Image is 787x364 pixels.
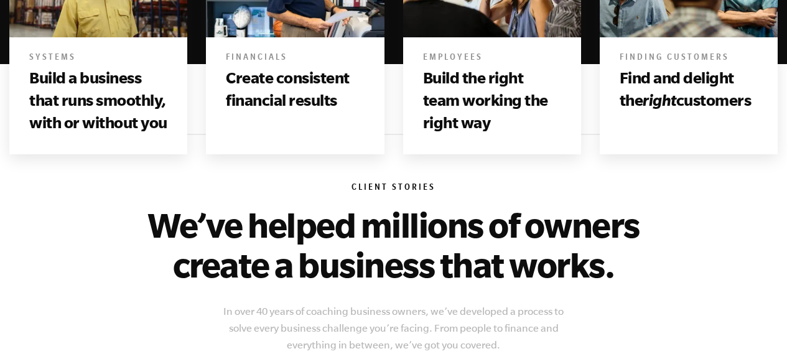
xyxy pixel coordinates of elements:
h3: Find and delight the customers [620,67,758,112]
h6: Financials [226,52,364,65]
h3: Create consistent financial results [226,67,364,112]
h3: Build the right team working the right way [423,67,561,134]
h6: Finding Customers [620,52,758,65]
h6: Client Stories [16,182,772,195]
p: In over 40 years of coaching business owners, we’ve developed a process to solve every business c... [213,303,574,353]
h6: Systems [29,52,167,65]
h2: We’ve helped millions of owners create a business that works. [129,205,659,284]
h6: Employees [423,52,561,65]
iframe: Chat Widget [725,304,787,364]
i: right [643,91,676,109]
h3: Build a business that runs smoothly, with or without you [29,67,167,134]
